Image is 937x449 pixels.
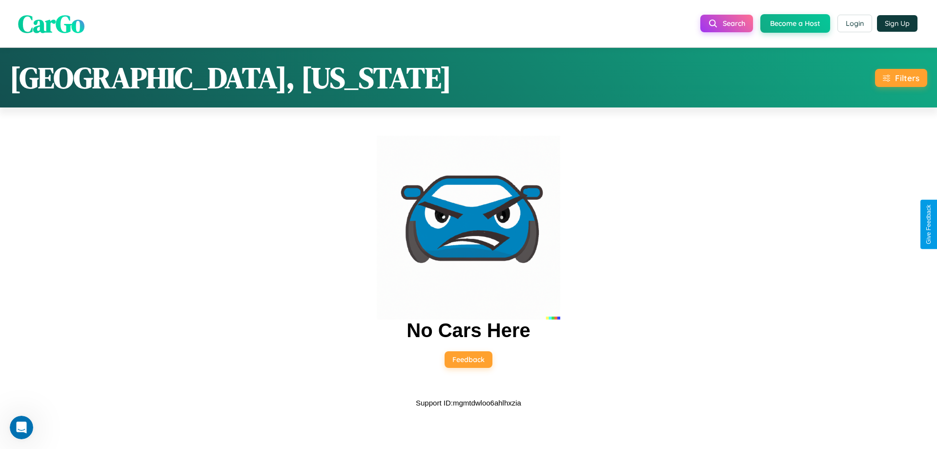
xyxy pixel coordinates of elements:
button: Become a Host [760,14,830,33]
p: Support ID: mgmtdwloo6ahlhxzia [416,396,521,409]
button: Login [837,15,872,32]
div: Give Feedback [925,205,932,244]
h1: [GEOGRAPHIC_DATA], [US_STATE] [10,58,451,98]
button: Filters [875,69,927,87]
div: Filters [895,73,919,83]
span: Search [723,19,745,28]
iframe: Intercom live chat [10,416,33,439]
span: CarGo [18,6,84,40]
img: car [377,136,560,320]
h2: No Cars Here [407,320,530,342]
button: Search [700,15,753,32]
button: Feedback [445,351,492,368]
button: Sign Up [877,15,917,32]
